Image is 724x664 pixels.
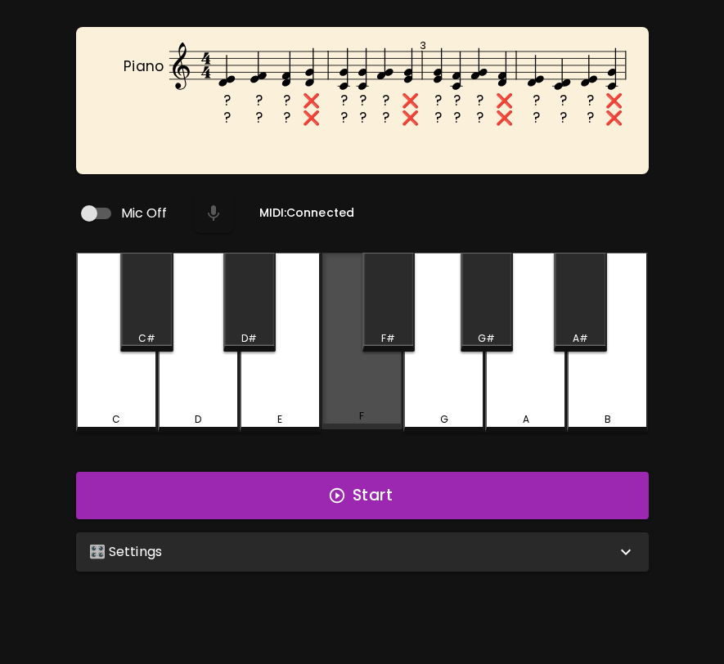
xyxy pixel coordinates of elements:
[533,109,541,128] text: ?
[124,56,164,76] text: Piano
[89,542,163,562] p: 🎛️ Settings
[383,91,390,110] text: ?
[605,412,611,427] div: B
[497,91,515,110] text: ❌
[340,91,348,110] text: ?
[454,109,461,128] text: ?
[435,109,443,128] text: ?
[560,91,568,110] text: ?
[76,532,649,572] div: 🎛️ Settings
[340,109,348,128] text: ?
[587,91,595,110] text: ?
[360,109,367,128] text: ?
[304,109,322,128] text: ❌
[573,331,588,346] div: A#
[607,91,625,110] text: ❌
[497,109,515,128] text: ❌
[259,204,354,222] h6: MIDI: Connected
[360,91,367,110] text: ?
[277,412,282,427] div: E
[560,109,568,128] text: ?
[304,91,322,110] text: ❌
[241,331,257,346] div: D#
[478,331,495,346] div: G#
[255,91,263,110] text: ?
[381,331,395,346] div: F#
[440,412,448,427] div: G
[435,91,443,110] text: ?
[223,91,231,110] text: ?
[121,204,168,223] span: Mic Off
[283,109,290,128] text: ?
[359,409,364,424] div: F
[138,331,155,346] div: C#
[454,91,461,110] text: ?
[223,109,231,128] text: ?
[255,109,263,128] text: ?
[402,109,420,128] text: ❌
[533,91,541,110] text: ?
[587,109,595,128] text: ?
[477,91,484,110] text: ?
[420,38,426,52] text: 3
[607,109,625,128] text: ❌
[112,412,120,427] div: C
[383,109,390,128] text: ?
[76,472,649,519] button: Start
[402,91,420,110] text: ❌
[523,412,529,427] div: A
[283,91,290,110] text: ?
[477,109,484,128] text: ?
[195,412,201,427] div: D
